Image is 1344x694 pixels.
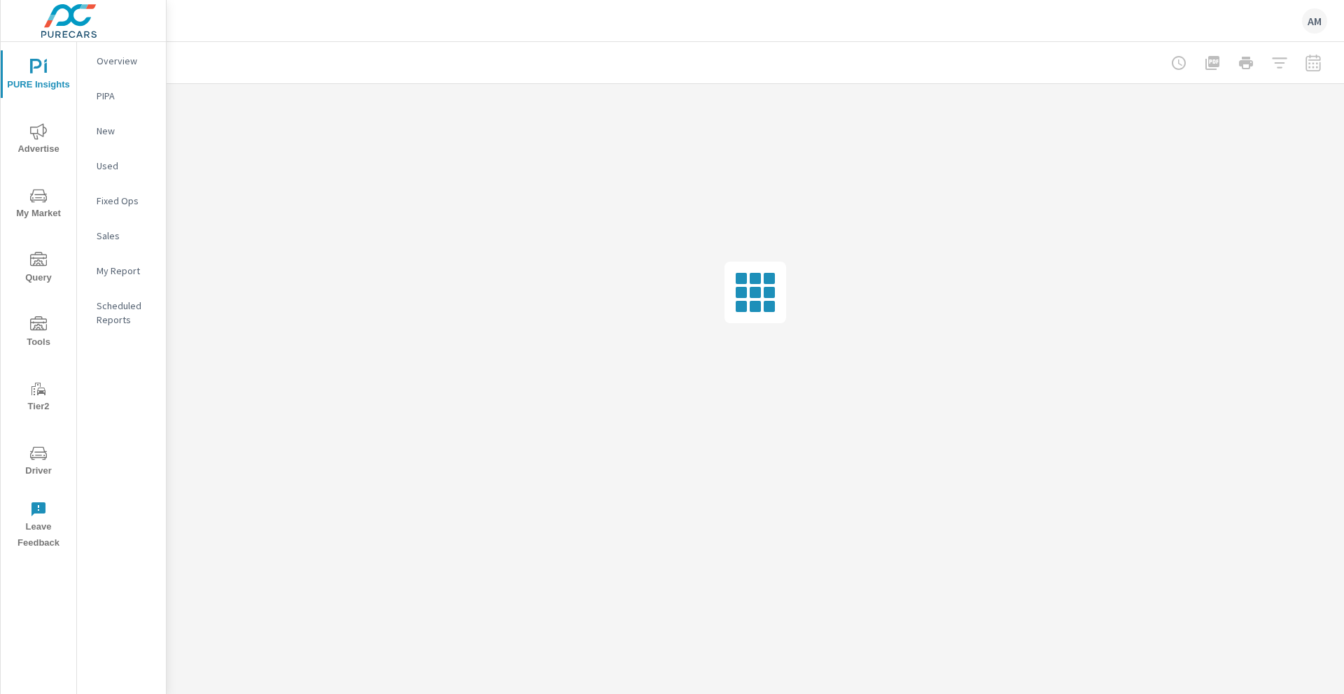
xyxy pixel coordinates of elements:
[77,295,166,330] div: Scheduled Reports
[1,42,76,557] div: nav menu
[97,264,155,278] p: My Report
[5,252,72,286] span: Query
[97,54,155,68] p: Overview
[5,381,72,415] span: Tier2
[97,124,155,138] p: New
[77,120,166,141] div: New
[77,190,166,211] div: Fixed Ops
[5,123,72,157] span: Advertise
[77,260,166,281] div: My Report
[5,501,72,551] span: Leave Feedback
[77,225,166,246] div: Sales
[5,187,72,222] span: My Market
[97,229,155,243] p: Sales
[97,89,155,103] p: PIPA
[5,316,72,350] span: Tools
[77,155,166,176] div: Used
[5,445,72,479] span: Driver
[77,85,166,106] div: PIPA
[5,59,72,93] span: PURE Insights
[97,299,155,327] p: Scheduled Reports
[97,194,155,208] p: Fixed Ops
[1302,8,1327,34] div: AM
[97,159,155,173] p: Used
[77,50,166,71] div: Overview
